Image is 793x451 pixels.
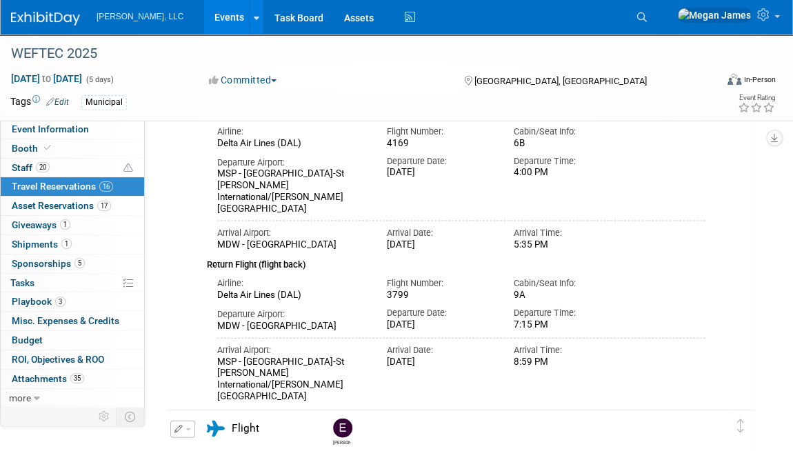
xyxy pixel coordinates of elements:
[1,216,144,234] a: Giveaways1
[232,422,259,434] span: Flight
[387,167,493,179] div: [DATE]
[514,319,620,331] div: 7:15 PM
[70,373,84,383] span: 35
[1,197,144,215] a: Asset Reservations17
[1,254,144,273] a: Sponsorships5
[12,258,85,269] span: Sponsorships
[12,219,70,230] span: Giveaways
[1,350,144,369] a: ROI, Objectives & ROO
[1,177,144,196] a: Travel Reservations16
[217,290,366,301] div: Delta Air Lines (DAL)
[99,181,113,192] span: 16
[387,344,493,357] div: Arrival Date:
[10,94,69,110] td: Tags
[97,12,183,21] span: [PERSON_NAME], LLC
[61,239,72,249] span: 1
[333,438,350,445] div: Erik Masson
[474,76,647,86] span: [GEOGRAPHIC_DATA], [GEOGRAPHIC_DATA]
[46,97,69,107] a: Edit
[11,12,80,26] img: ExhibitDay
[657,72,776,92] div: Event Format
[1,120,144,139] a: Event Information
[10,72,83,85] span: [DATE] [DATE]
[207,250,705,272] div: Return Flight (flight back)
[81,95,127,110] div: Municipal
[217,239,366,251] div: MDW - [GEOGRAPHIC_DATA]
[514,357,620,368] div: 8:59 PM
[92,408,117,425] td: Personalize Event Tab Strip
[204,73,282,87] button: Committed
[44,144,51,152] i: Booth reservation complete
[12,123,89,134] span: Event Information
[514,307,620,319] div: Departure Time:
[1,370,144,388] a: Attachments35
[97,201,111,211] span: 17
[1,331,144,350] a: Budget
[743,74,776,85] div: In-Person
[60,219,70,230] span: 1
[217,357,366,403] div: MSP - [GEOGRAPHIC_DATA]-St [PERSON_NAME] International/[PERSON_NAME][GEOGRAPHIC_DATA]
[387,319,493,331] div: [DATE]
[727,74,741,85] img: Format-Inperson.png
[514,155,620,168] div: Departure Time:
[12,373,84,384] span: Attachments
[217,277,366,290] div: Airline:
[387,138,493,150] div: 4169
[514,138,620,149] div: 6B
[514,126,620,138] div: Cabin/Seat Info:
[677,8,752,23] img: Megan James
[1,312,144,330] a: Misc. Expenses & Credits
[12,315,119,326] span: Misc. Expenses & Credits
[12,200,111,211] span: Asset Reservations
[207,421,225,437] i: Flight
[85,75,114,84] span: (5 days)
[74,258,85,268] span: 5
[1,159,144,177] a: Staff20
[387,239,493,251] div: [DATE]
[55,297,66,307] span: 3
[387,277,493,290] div: Flight Number:
[1,389,144,408] a: more
[10,277,34,288] span: Tasks
[36,162,50,172] span: 20
[123,162,133,174] span: Potential Scheduling Conflict -- at least one attendee is tagged in another overlapping event.
[514,227,620,239] div: Arrival Time:
[217,168,366,214] div: MSP - [GEOGRAPHIC_DATA]-St [PERSON_NAME] International/[PERSON_NAME][GEOGRAPHIC_DATA]
[330,419,354,445] div: Erik Masson
[12,354,104,365] span: ROI, Objectives & ROO
[117,408,145,425] td: Toggle Event Tabs
[12,239,72,250] span: Shipments
[12,334,43,345] span: Budget
[217,138,366,150] div: Delta Air Lines (DAL)
[514,239,620,251] div: 5:35 PM
[217,227,366,239] div: Arrival Airport:
[387,357,493,368] div: [DATE]
[738,94,775,101] div: Event Rating
[1,292,144,311] a: Playbook3
[387,155,493,168] div: Departure Date:
[217,157,366,169] div: Departure Airport:
[217,344,366,357] div: Arrival Airport:
[6,41,701,66] div: WEFTEC 2025
[217,308,366,321] div: Departure Airport:
[1,139,144,158] a: Booth
[1,274,144,292] a: Tasks
[1,235,144,254] a: Shipments1
[387,307,493,319] div: Departure Date:
[737,419,744,433] i: Click and drag to move item
[514,277,620,290] div: Cabin/Seat Info:
[514,167,620,179] div: 4:00 PM
[514,290,620,301] div: 9A
[12,143,54,154] span: Booth
[12,162,50,173] span: Staff
[387,290,493,301] div: 3799
[217,126,366,138] div: Airline:
[217,321,366,332] div: MDW - [GEOGRAPHIC_DATA]
[333,419,352,438] img: Erik Masson
[387,227,493,239] div: Arrival Date:
[9,392,31,403] span: more
[12,181,113,192] span: Travel Reservations
[514,344,620,357] div: Arrival Time:
[40,73,53,84] span: to
[387,126,493,138] div: Flight Number:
